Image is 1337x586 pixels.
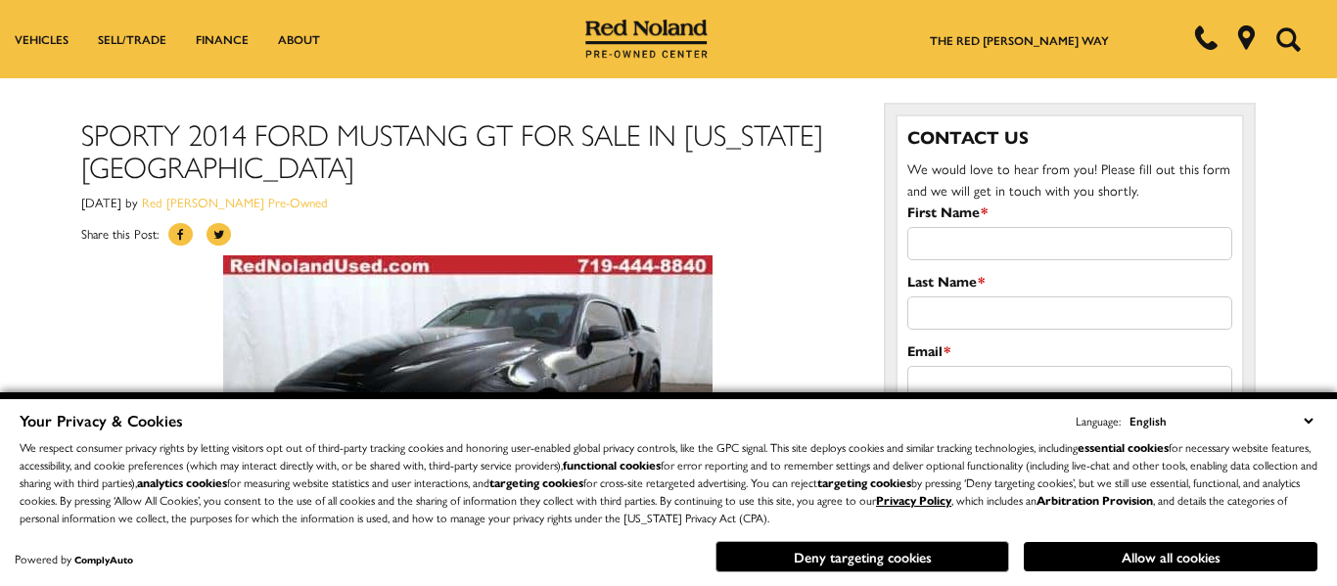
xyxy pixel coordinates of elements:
strong: targeting cookies [817,473,911,491]
a: The Red [PERSON_NAME] Way [930,31,1109,49]
p: We respect consumer privacy rights by letting visitors opt out of third-party tracking cookies an... [20,438,1317,526]
strong: Arbitration Provision [1037,491,1153,509]
button: Deny targeting cookies [715,541,1009,572]
span: [DATE] [81,193,121,211]
div: Powered by [15,553,133,565]
button: Open the search field [1268,1,1308,77]
div: Share this Post: [81,223,854,255]
strong: functional cookies [563,456,661,473]
strong: targeting cookies [489,473,583,491]
label: First Name [907,201,988,222]
a: Red [PERSON_NAME] Pre-Owned [142,193,328,211]
label: Last Name [907,270,985,292]
a: ComplyAuto [74,553,133,566]
strong: essential cookies [1078,438,1169,456]
select: Language Select [1125,410,1317,431]
a: Privacy Policy [876,491,951,509]
button: Allow all cookies [1024,542,1317,571]
strong: analytics cookies [137,473,227,491]
img: Gently used 2014 Ford Mustang GT for sale [223,255,713,581]
span: We would love to hear from you! Please fill out this form and we will get in touch with you shortly. [907,158,1230,200]
h3: Contact Us [907,126,1232,148]
span: by [125,193,138,211]
span: Your Privacy & Cookies [20,409,183,431]
a: Red Noland Pre-Owned [585,26,709,46]
div: Language: [1076,415,1121,427]
label: Email [907,339,950,361]
h1: Sporty 2014 Ford Mustang GT For Sale in [US_STATE][GEOGRAPHIC_DATA] [81,117,854,182]
img: Red Noland Pre-Owned [585,20,709,59]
